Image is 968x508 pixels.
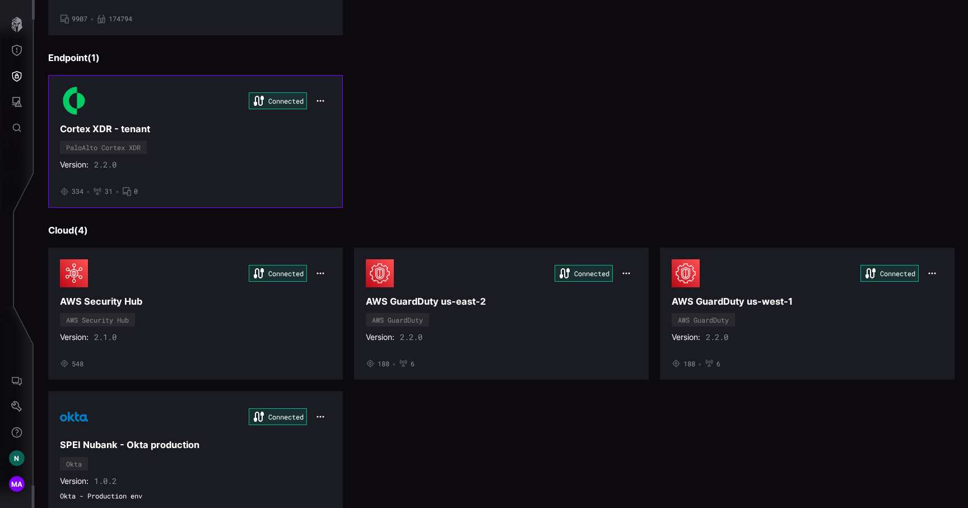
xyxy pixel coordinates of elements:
span: 188 [378,360,389,369]
span: • [86,187,90,196]
span: 2.2.0 [400,332,422,342]
div: PaloAlto Cortex XDR [66,144,141,151]
span: 2.1.0 [94,332,117,342]
h3: AWS GuardDuty us-west-1 [672,296,943,307]
span: 334 [72,187,83,196]
h3: AWS GuardDuty us-east-2 [366,296,637,307]
img: PaloAlto Cortex XDR [60,87,88,115]
img: AWS GuardDuty [672,259,700,287]
div: Connected [555,265,613,282]
span: Version: [366,332,394,342]
span: 9907 [72,15,87,24]
button: N [1,445,33,471]
div: Connected [249,265,307,282]
img: AWS Security Hub [60,259,88,287]
div: AWS Security Hub [66,316,129,323]
div: AWS GuardDuty [372,316,423,323]
span: 0 [134,187,138,196]
span: Version: [672,332,700,342]
span: 188 [683,360,695,369]
h3: SPEI Nubank - Okta production [60,439,331,451]
img: AWS GuardDuty [366,259,394,287]
span: Okta - Production env [60,492,331,501]
img: Okta [60,403,88,431]
span: 548 [72,360,83,369]
span: 2.2.0 [94,160,117,170]
span: MA [11,478,23,490]
h3: Cloud ( 4 ) [48,225,955,236]
h3: AWS Security Hub [60,296,331,307]
div: Okta [66,460,82,467]
span: • [90,15,94,24]
span: 6 [411,360,415,369]
span: 1.0.2 [94,476,117,486]
span: Version: [60,160,89,170]
span: N [14,453,19,464]
div: Connected [249,408,307,425]
span: • [115,187,119,196]
div: Connected [249,92,307,109]
span: 31 [105,187,113,196]
span: Version: [60,476,89,486]
span: • [698,360,702,369]
span: 6 [716,360,720,369]
div: Connected [860,265,919,282]
span: Version: [60,332,89,342]
h3: Endpoint ( 1 ) [48,52,955,64]
button: MA [1,471,33,497]
span: 2.2.0 [706,332,728,342]
span: 174794 [109,15,132,24]
h3: Cortex XDR - tenant [60,123,331,135]
span: • [392,360,396,369]
div: AWS GuardDuty [678,316,729,323]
